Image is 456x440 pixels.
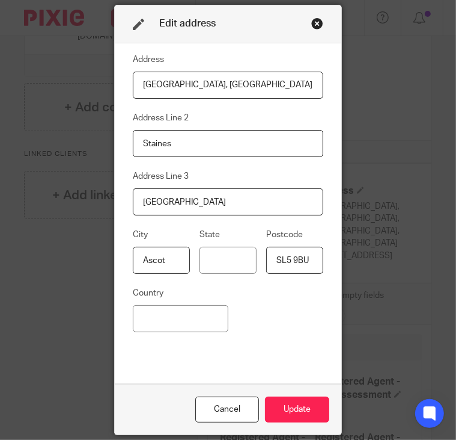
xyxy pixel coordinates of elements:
[199,229,220,241] label: State
[133,287,163,299] label: Country
[311,17,323,29] div: Close this dialog window
[265,397,329,423] button: Update
[159,19,216,28] span: Edit address
[133,229,148,241] label: City
[266,229,303,241] label: Postcode
[195,397,259,423] div: Close this dialog window
[133,54,164,66] label: Address
[133,112,189,124] label: Address Line 2
[133,170,189,182] label: Address Line 3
